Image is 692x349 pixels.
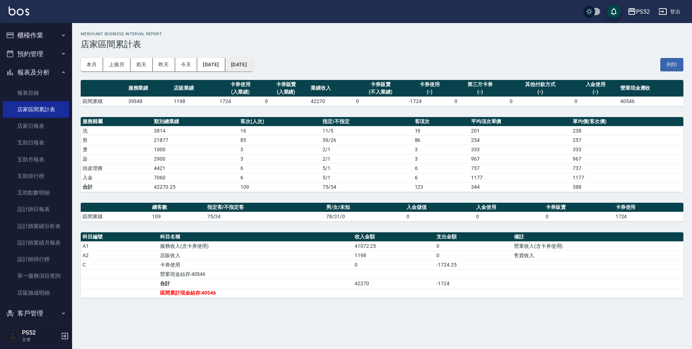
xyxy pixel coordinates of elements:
td: 0 [263,97,309,106]
div: (-) [454,88,506,96]
td: 6 [239,164,321,173]
div: 第三方卡券 [454,81,506,88]
td: 59 / 26 [321,135,413,145]
a: 互助月報表 [3,151,69,168]
td: 區間累積 [81,212,150,221]
td: 店販收入 [158,251,353,260]
td: 85 [239,135,321,145]
th: 客次(人次) [239,117,321,126]
th: 男/女/未知 [324,203,404,212]
td: 75/34 [321,182,413,192]
td: 16 [239,126,321,135]
th: 店販業績 [172,80,218,97]
td: 42270 [309,97,355,106]
td: 6 [413,173,469,182]
th: 卡券販賣 [544,203,613,212]
td: 21877 [152,135,239,145]
div: (不入業績) [356,88,405,96]
td: 1724 [218,97,263,106]
div: (-) [575,88,617,96]
th: 科目編號 [81,232,158,242]
td: 1724 [614,212,683,221]
td: 2 / 1 [321,154,413,164]
button: 本月 [81,58,103,71]
td: 1198 [353,251,435,260]
th: 服務歸屬 [81,117,152,126]
td: 40546 [618,97,683,106]
table: a dense table [81,117,683,192]
th: 指定/不指定 [321,117,413,126]
th: 收入金額 [353,232,435,242]
button: PS52 [625,4,653,19]
button: 昨天 [153,58,175,71]
td: 6 [413,164,469,173]
a: 店販抽成明細 [3,285,69,301]
table: a dense table [81,80,683,106]
td: 合計 [81,182,152,192]
td: 0 [354,97,407,106]
h3: 店家區間累計表 [81,39,683,49]
div: 其他付款方式 [510,81,571,88]
th: 服務業績 [127,80,172,97]
td: 201 [469,126,571,135]
button: 報表及分析 [3,63,69,82]
td: -1724 [407,97,453,106]
th: 客項次 [413,117,469,126]
td: 區間累計現金結存:40546 [158,288,353,297]
td: 2 / 1 [321,145,413,154]
td: 3 [413,154,469,164]
td: 營業收入(含卡券使用) [512,241,683,251]
td: A2 [81,251,158,260]
td: A1 [81,241,158,251]
a: 報表目錄 [3,85,69,101]
td: 123 [413,182,469,192]
td: 42270.25 [152,182,239,192]
td: 1198 [172,97,218,106]
td: 257 [571,135,683,145]
a: 店家區間累計表 [3,101,69,118]
td: 0 [453,97,508,106]
button: save [607,4,621,19]
button: 今天 [175,58,198,71]
button: 列印 [660,58,683,71]
td: 737 [571,164,683,173]
td: 78/31/0 [324,212,404,221]
td: 5 / 1 [321,173,413,182]
td: 0 [353,260,435,269]
td: 營業現金結存:40546 [158,269,353,279]
th: 營業現金應收 [618,80,683,97]
td: 合計 [158,279,353,288]
td: 344 [469,182,571,192]
td: 1000 [152,145,239,154]
td: 7060 [152,173,239,182]
td: 967 [469,154,571,164]
td: 109 [239,182,321,192]
td: 333 [469,145,571,154]
td: 0 [435,251,512,260]
td: 3814 [152,126,239,135]
button: 行銷工具 [3,322,69,341]
h5: PS52 [22,329,59,336]
button: 預約管理 [3,45,69,63]
td: 254 [469,135,571,145]
p: 主管 [22,336,59,343]
button: 前天 [130,58,153,71]
a: 設計師排行榜 [3,251,69,268]
td: 86 [413,135,469,145]
th: 入金使用 [474,203,544,212]
button: 上個月 [103,58,130,71]
td: 售貨收入 [512,251,683,260]
td: 0 [435,241,512,251]
td: 染 [81,154,152,164]
td: 入金 [81,173,152,182]
td: 39348 [127,97,172,106]
th: 總客數 [150,203,205,212]
td: 42270 [353,279,435,288]
div: 卡券使用 [409,81,451,88]
th: 備註 [512,232,683,242]
th: 平均項次單價 [469,117,571,126]
div: (-) [409,88,451,96]
td: 洗 [81,126,152,135]
td: 服務收入(含卡券使用) [158,241,353,251]
a: 設計師業績分析表 [3,218,69,234]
